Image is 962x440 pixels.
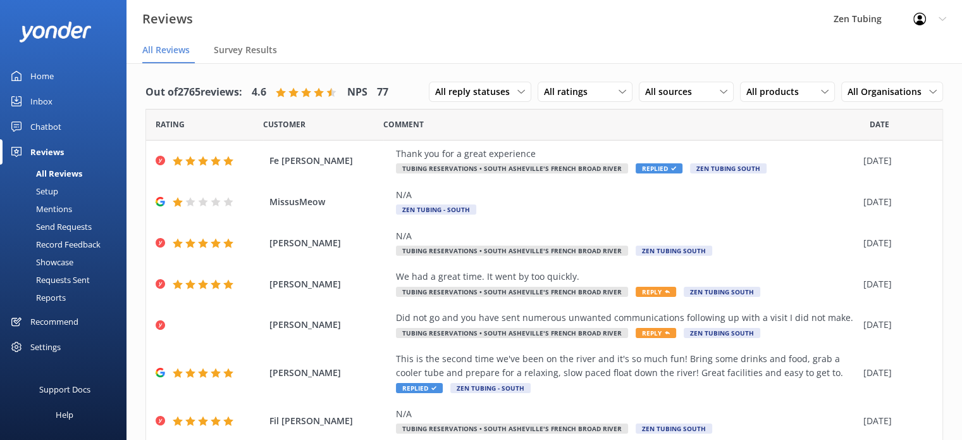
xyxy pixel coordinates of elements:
div: Support Docs [39,377,90,402]
a: Reports [8,289,126,306]
div: This is the second time we've been on the river and it's so much fun! Bring some drinks and food,... [396,352,857,380]
span: Tubing Reservations • South Asheville's French Broad River [396,328,628,338]
span: Replied [396,383,443,393]
span: Zen Tubing South [636,424,712,434]
span: Tubing Reservations • South Asheville's French Broad River [396,246,628,256]
div: Settings [30,334,61,360]
span: Replied [636,163,682,173]
div: N/A [396,188,857,202]
span: Zen Tubing South [684,328,760,338]
span: Zen Tubing South [690,163,767,173]
span: Zen Tubing - South [450,383,531,393]
div: [DATE] [863,236,927,250]
h4: 77 [377,84,388,101]
span: Tubing Reservations • South Asheville's French Broad River [396,424,628,434]
div: We had a great time. It went by too quickly. [396,270,857,284]
div: Mentions [8,200,72,218]
a: Send Requests [8,218,126,236]
div: N/A [396,407,857,421]
div: [DATE] [863,366,927,380]
span: All reply statuses [435,85,517,99]
span: Date [263,118,305,130]
span: [PERSON_NAME] [269,366,390,380]
span: Zen Tubing South [684,287,760,297]
div: [DATE] [863,318,927,332]
span: [PERSON_NAME] [269,277,390,291]
h4: 4.6 [252,84,266,101]
span: Question [383,118,424,130]
div: N/A [396,229,857,243]
h4: Out of 2765 reviews: [145,84,242,101]
span: Survey Results [214,44,277,56]
div: Showcase [8,253,73,271]
div: [DATE] [863,277,927,291]
div: [DATE] [863,154,927,168]
a: All Reviews [8,165,126,182]
a: Showcase [8,253,126,271]
a: Setup [8,182,126,200]
span: All sources [645,85,700,99]
a: Record Feedback [8,236,126,253]
div: Send Requests [8,218,92,236]
h4: NPS [347,84,367,101]
span: Reply [636,328,676,338]
div: Chatbot [30,114,61,139]
span: Fe [PERSON_NAME] [269,154,390,168]
div: All Reviews [8,165,82,182]
span: [PERSON_NAME] [269,236,390,250]
span: All Reviews [142,44,190,56]
span: All products [746,85,806,99]
a: Mentions [8,200,126,218]
span: All Organisations [848,85,929,99]
div: Record Feedback [8,236,101,253]
span: Tubing Reservations • South Asheville's French Broad River [396,163,628,173]
div: Reports [8,289,66,306]
span: Tubing Reservations • South Asheville's French Broad River [396,287,628,297]
div: Recommend [30,309,78,334]
span: [PERSON_NAME] [269,318,390,332]
a: Requests Sent [8,271,126,289]
span: Date [156,118,185,130]
div: Setup [8,182,58,200]
div: [DATE] [863,195,927,209]
h3: Reviews [142,9,193,29]
div: Home [30,63,54,89]
img: yonder-white-logo.png [19,22,92,42]
span: Zen Tubing - South [396,204,476,215]
span: All ratings [544,85,595,99]
div: Reviews [30,139,64,165]
div: Requests Sent [8,271,90,289]
div: Help [56,402,73,427]
div: [DATE] [863,414,927,428]
span: MissusMeow [269,195,390,209]
span: Date [870,118,889,130]
div: Thank you for a great experience [396,147,857,161]
span: Reply [636,287,676,297]
span: Fil [PERSON_NAME] [269,414,390,428]
div: Inbox [30,89,52,114]
div: Did not go and you have sent numerous unwanted communications following up with a visit I did not... [396,311,857,325]
span: Zen Tubing South [636,246,712,256]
